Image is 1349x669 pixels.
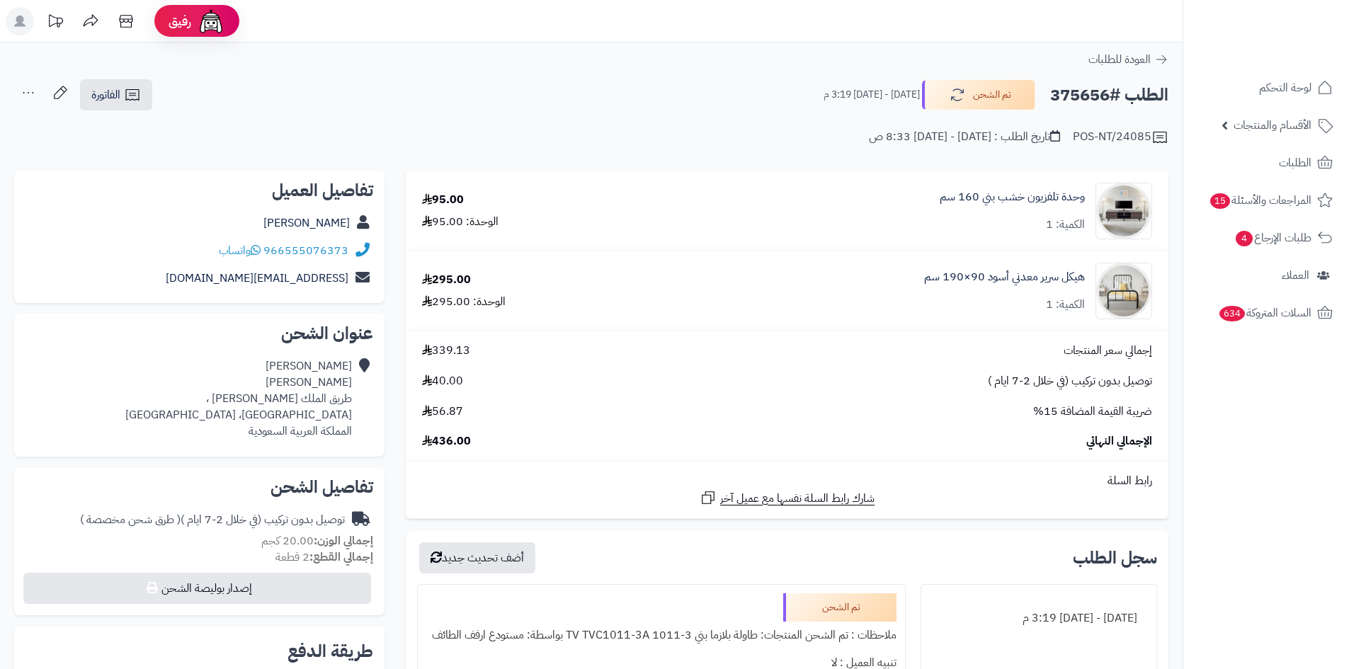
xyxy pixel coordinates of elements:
[1192,258,1341,292] a: العملاء
[166,270,348,287] a: [EMAIL_ADDRESS][DOMAIN_NAME]
[930,605,1148,632] div: [DATE] - [DATE] 3:19 م
[1218,305,1246,322] span: 634
[1050,81,1168,110] h2: الطلب #375656
[1096,183,1151,239] img: 1750491430-220601011445-90x90.jpg
[219,242,261,259] a: واتساب
[1033,404,1152,420] span: ضريبة القيمة المضافة 15%
[1253,11,1336,40] img: logo-2.png
[1218,303,1311,323] span: السلات المتروكة
[783,593,897,622] div: تم الشحن
[1064,343,1152,359] span: إجمالي سعر المنتجات
[1046,297,1085,313] div: الكمية: 1
[922,80,1035,110] button: تم الشحن
[1086,433,1152,450] span: الإجمالي النهائي
[924,269,1085,285] a: هيكل سرير معدني أسود 90×190 سم
[25,325,373,342] h2: عنوان الشحن
[1234,115,1311,135] span: الأقسام والمنتجات
[1209,190,1311,210] span: المراجعات والأسئلة
[1088,51,1151,68] span: العودة للطلبات
[125,358,352,439] div: [PERSON_NAME] [PERSON_NAME] طريق الملك [PERSON_NAME] ، [GEOGRAPHIC_DATA]، [GEOGRAPHIC_DATA] الممل...
[419,542,535,573] button: أضف تحديث جديد
[263,242,348,259] a: 966555076373
[411,473,1163,489] div: رابط السلة
[1073,129,1168,146] div: POS-NT/24085
[720,491,875,507] span: شارك رابط السلة نفسها مع عميل آخر
[263,215,350,231] a: [PERSON_NAME]
[988,373,1152,389] span: توصيل بدون تركيب (في خلال 2-7 ايام )
[1259,78,1311,98] span: لوحة التحكم
[169,13,191,30] span: رفيق
[1234,228,1311,248] span: طلبات الإرجاع
[38,7,73,39] a: تحديثات المنصة
[1235,230,1253,247] span: 4
[1046,217,1085,233] div: الكمية: 1
[700,489,875,507] a: شارك رابط السلة نفسها مع عميل آخر
[1192,71,1341,105] a: لوحة التحكم
[422,214,499,230] div: الوحدة: 95.00
[314,532,373,549] strong: إجمالي الوزن:
[422,404,463,420] span: 56.87
[1073,549,1157,566] h3: سجل الطلب
[261,532,373,549] small: 20.00 كجم
[25,479,373,496] h2: تفاصيل الشحن
[824,88,920,102] small: [DATE] - [DATE] 3:19 م
[422,294,506,310] div: الوحدة: 295.00
[80,512,345,528] div: توصيل بدون تركيب (في خلال 2-7 ايام )
[275,549,373,566] small: 2 قطعة
[25,182,373,199] h2: تفاصيل العميل
[1209,193,1231,210] span: 15
[309,549,373,566] strong: إجمالي القطع:
[1192,296,1341,330] a: السلات المتروكة634
[422,433,471,450] span: 436.00
[288,643,373,660] h2: طريقة الدفع
[1282,265,1309,285] span: العملاء
[422,272,471,288] div: 295.00
[23,573,371,604] button: إصدار بوليصة الشحن
[422,373,463,389] span: 40.00
[940,189,1085,205] a: وحدة تلفزيون خشب بني 160 سم
[1192,146,1341,180] a: الطلبات
[1096,263,1151,319] img: 1754548425-110101010022-90x90.jpg
[1088,51,1168,68] a: العودة للطلبات
[80,79,152,110] a: الفاتورة
[422,192,464,208] div: 95.00
[426,622,896,649] div: ملاحظات : تم الشحن المنتجات: طاولة بلازما بني 3-1011 TV TVC1011-3A بواسطة: مستودع ارفف الطائف
[1192,221,1341,255] a: طلبات الإرجاع4
[91,86,120,103] span: الفاتورة
[80,511,181,528] span: ( طرق شحن مخصصة )
[1279,153,1311,173] span: الطلبات
[869,129,1060,145] div: تاريخ الطلب : [DATE] - [DATE] 8:33 ص
[197,7,225,35] img: ai-face.png
[1192,183,1341,217] a: المراجعات والأسئلة15
[422,343,470,359] span: 339.13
